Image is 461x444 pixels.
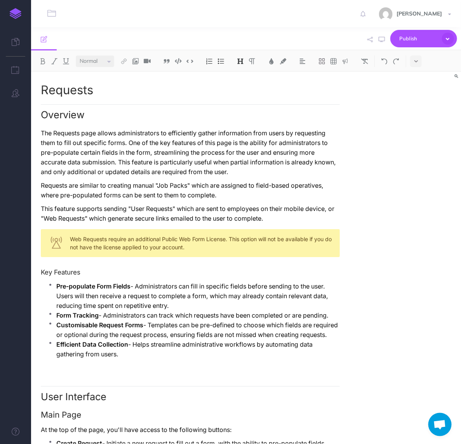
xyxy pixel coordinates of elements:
p: The Requests page allows administrators to efficiently gather information from users by requestin... [41,128,340,177]
p: This feature supports sending "User Requests" which are sent to employees on their mobile device,... [41,204,340,223]
strong: Efficient Data Collection [56,341,128,348]
img: Alignment dropdown menu button [299,58,306,64]
h2: Overview [41,104,340,121]
img: Inline code button [186,58,193,64]
img: de744a1c6085761c972ea050a2b8d70b.jpg [379,7,393,21]
h3: Main Page [41,410,340,419]
p: - Administrators can track which requests have been completed or are pending. [56,311,340,320]
h1: Requests [41,83,340,97]
h2: User Interface [41,386,340,403]
img: Bold button [39,58,46,64]
strong: Form Tracking [56,312,99,319]
img: Code block button [175,58,182,64]
img: Add video button [144,58,151,64]
h4: Key Features [41,269,340,276]
img: Italic button [51,58,58,64]
img: Text color button [268,58,275,64]
a: Open chat [428,413,452,436]
img: Paragraph button [249,58,256,64]
strong: Customisable Request Forms [56,321,143,329]
button: Publish [390,30,457,47]
strong: Pre-populate Form Fields [56,283,130,290]
img: Callout dropdown menu button [342,58,349,64]
img: Undo [381,58,388,64]
img: Clear styles button [361,58,368,64]
img: Underline button [63,58,70,64]
img: Text background color button [280,58,287,64]
img: Create table button [330,58,337,64]
div: Web Requests require an additional Public Web Form License. This option will not be available if ... [41,229,340,257]
span: [PERSON_NAME] [393,10,446,17]
img: Unordered list button [217,58,224,64]
img: logo-mark.svg [10,8,21,19]
img: Link button [120,58,127,64]
img: Add image button [132,58,139,64]
img: Blockquote button [163,58,170,64]
p: Requests are similar to creating manual "Job Packs" which are assigned to field-based operatives,... [41,181,340,200]
span: Publish [399,33,438,45]
p: - Helps streamline administrative workflows by automating data gathering from users. [56,340,340,359]
img: Ordered list button [206,58,213,64]
p: - Administrators can fill in specific fields before sending to the user. Users will then receive ... [56,282,340,311]
img: Redo [393,58,400,64]
img: Headings dropdown button [237,58,244,64]
p: At the top of the page, you'll have access to the following buttons: [41,425,340,435]
p: - Templates can be pre-defined to choose which fields are required or optional during the request... [56,320,340,340]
